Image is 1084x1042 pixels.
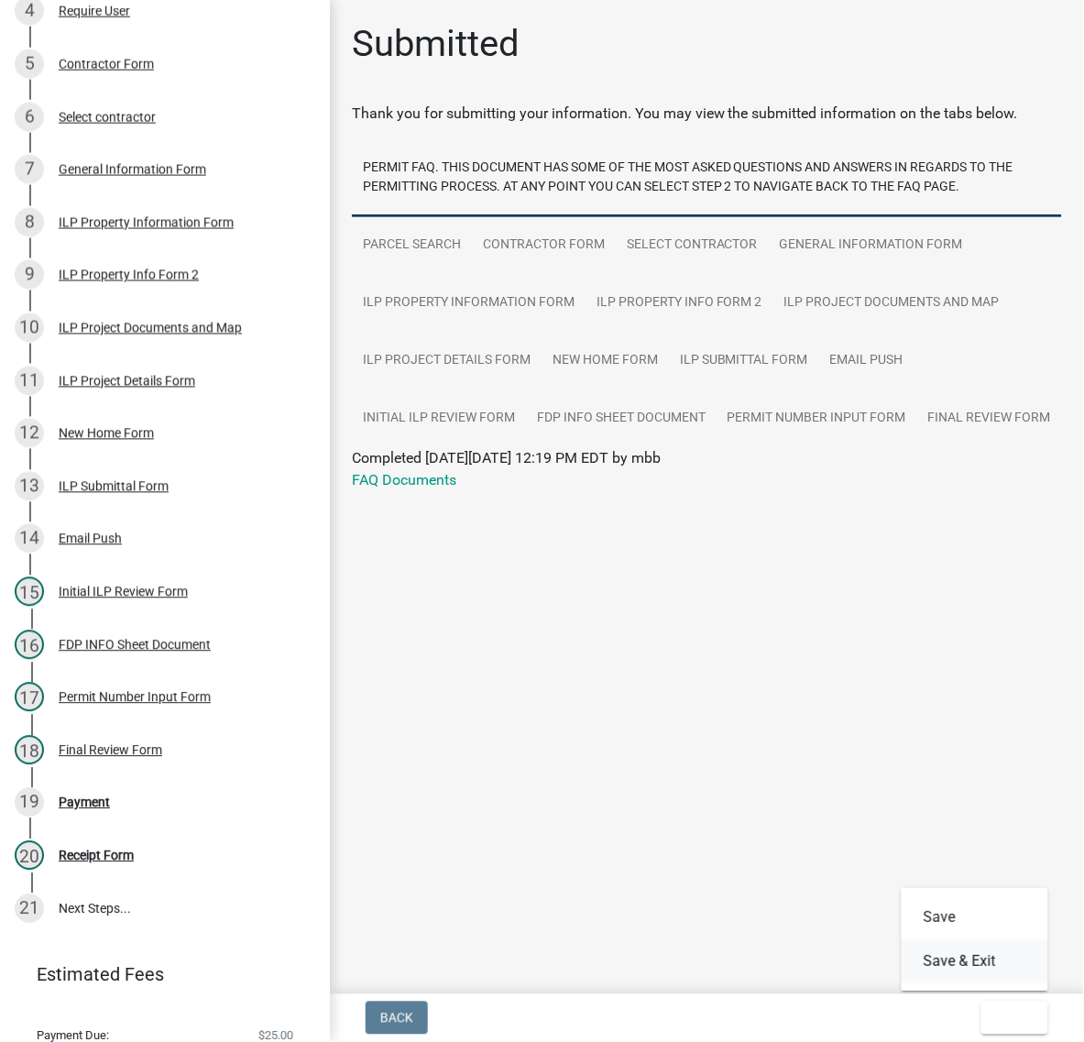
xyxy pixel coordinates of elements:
div: 10 [15,313,44,343]
button: Save & Exit [902,940,1048,984]
div: 21 [15,894,44,924]
div: General Information Form [59,163,206,176]
span: Completed [DATE][DATE] 12:19 PM EDT by mbb [352,449,661,466]
div: Contractor Form [59,58,154,71]
a: Initial ILP Review Form [352,389,526,448]
div: Email Push [59,532,122,545]
a: Select contractor [616,216,769,275]
div: ILP Submittal Form [59,480,169,493]
button: Save [902,896,1048,940]
div: 12 [15,419,44,448]
div: Final Review Form [59,744,162,757]
div: Permit Number Input Form [59,691,211,704]
div: ILP Project Documents and Map [59,322,242,335]
div: Require User [59,5,130,17]
div: Thank you for submitting your information. You may view the submitted information on the tabs below. [352,103,1062,125]
a: Contractor Form [472,216,616,275]
div: Payment [59,796,110,809]
a: Estimated Fees [15,957,301,993]
a: New Home Form [542,332,669,390]
div: Select contractor [59,111,156,124]
div: 7 [15,155,44,184]
div: New Home Form [59,427,154,440]
div: 18 [15,736,44,765]
div: 9 [15,260,44,290]
div: ILP Property Information Form [59,216,234,229]
a: Final Review Form [917,389,1062,448]
div: 20 [15,841,44,871]
div: Initial ILP Review Form [59,586,188,598]
a: ILP Submittal Form [669,332,819,390]
a: Permit Number Input Form [717,389,917,448]
a: ILP Property Info Form 2 [586,274,773,333]
a: Email Push [819,332,914,390]
button: Exit [981,1002,1048,1035]
a: ILP Project Documents and Map [773,274,1011,333]
div: ILP Project Details Form [59,375,195,388]
div: 19 [15,788,44,817]
div: 14 [15,524,44,554]
a: Permit FAQ. This document has some of the most asked questions and answers in regards to the perm... [352,139,1062,217]
a: General Information Form [769,216,974,275]
div: 5 [15,49,44,79]
div: ILP Property Info Form 2 [59,269,199,281]
div: 16 [15,631,44,660]
a: ILP Property Information Form [352,274,586,333]
span: $25.00 [258,1030,293,1042]
div: 17 [15,683,44,712]
div: 15 [15,577,44,607]
div: 8 [15,208,44,237]
div: FDP INFO Sheet Document [59,639,211,652]
div: 13 [15,472,44,501]
a: Parcel search [352,216,472,275]
span: Payment Due: [37,1030,109,1042]
h1: Submitted [352,22,520,66]
button: Back [366,1002,428,1035]
span: Back [380,1011,413,1026]
div: 11 [15,367,44,396]
a: FDP INFO Sheet Document [526,389,717,448]
div: 6 [15,103,44,132]
div: Exit [902,889,1048,992]
a: ILP Project Details Form [352,332,542,390]
a: FAQ Documents [352,471,456,488]
span: Exit [996,1011,1023,1026]
div: Receipt Form [59,850,134,862]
